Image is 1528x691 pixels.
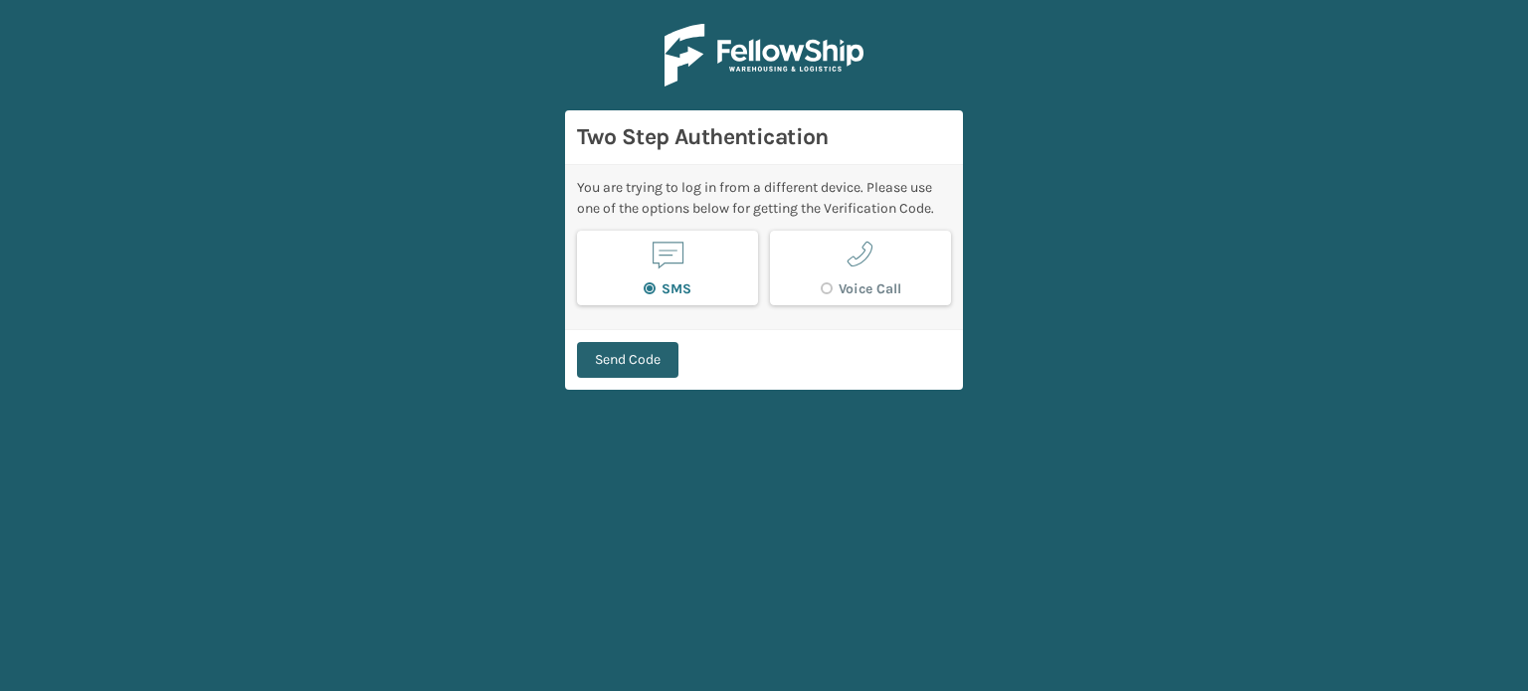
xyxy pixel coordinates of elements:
[577,122,951,152] h3: Two Step Authentication
[665,24,863,86] img: Logo
[577,177,951,219] div: You are trying to log in from a different device. Please use one of the options below for getting...
[821,280,901,297] label: Voice Call
[644,280,691,297] label: SMS
[577,342,678,378] button: Send Code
